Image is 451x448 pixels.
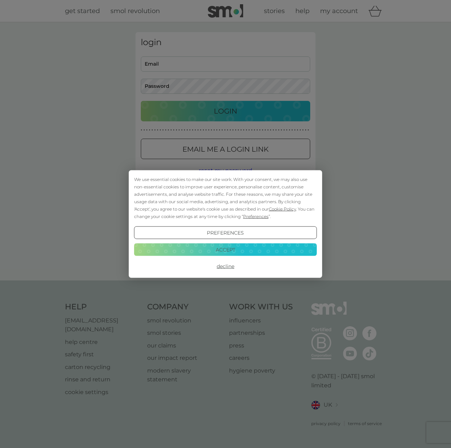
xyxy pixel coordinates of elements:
button: Preferences [134,226,317,239]
button: Decline [134,260,317,273]
button: Accept [134,243,317,256]
div: Cookie Consent Prompt [129,170,322,278]
span: Preferences [243,214,269,219]
div: We use essential cookies to make our site work. With your consent, we may also use non-essential ... [134,176,317,220]
span: Cookie Policy [269,206,296,212]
